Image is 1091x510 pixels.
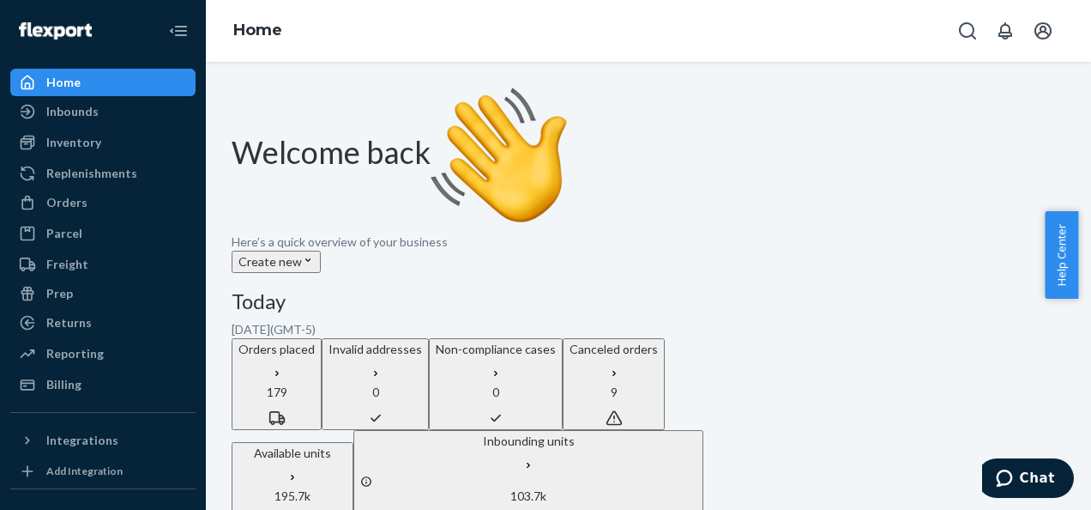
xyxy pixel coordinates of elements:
div: Orders [46,194,87,211]
button: Non-compliance cases 0 [429,338,563,430]
span: 103.7k [510,489,546,503]
a: Reporting [10,340,196,367]
span: 195.7k [274,489,310,503]
div: Freight [46,256,88,273]
a: Add Integration [10,461,196,482]
p: Canceled orders [570,341,658,358]
div: Home [46,74,81,91]
img: hand-wave emoji [431,88,568,225]
button: Orders placed 179 [232,338,322,430]
div: Replenishments [46,165,137,182]
img: Flexport logo [19,22,92,39]
button: Close Navigation [161,14,196,48]
a: Home [10,69,196,96]
p: Here’s a quick overview of your business [232,234,1065,251]
div: Prep [46,285,73,302]
button: Invalid addresses 0 [322,338,429,430]
p: [DATE] ( GMT-5 ) [232,321,1065,338]
div: Integrations [46,432,118,449]
span: 9 [611,385,618,399]
div: Returns [46,314,92,331]
h3: Today [232,290,1065,313]
span: 0 [372,385,379,399]
button: Open account menu [1026,14,1060,48]
button: Create new [232,251,321,273]
p: Non-compliance cases [436,341,556,358]
button: Open notifications [988,14,1022,48]
a: Prep [10,280,196,307]
button: Open Search Box [950,14,985,48]
h1: Welcome back [232,88,1065,225]
a: Freight [10,251,196,278]
iframe: Opens a widget where you can chat to one of our agents [982,458,1074,501]
a: Replenishments [10,160,196,187]
a: Returns [10,309,196,337]
div: Inbounds [46,103,99,120]
button: Help Center [1045,211,1078,299]
a: Home [233,21,282,39]
p: Inbounding units [360,433,696,450]
div: Billing [46,376,81,393]
div: Reporting [46,345,104,362]
div: Inventory [46,134,101,151]
button: Integrations [10,427,196,454]
p: Available units [238,445,347,462]
span: 0 [492,385,499,399]
a: Inventory [10,129,196,156]
div: Parcel [46,225,82,242]
a: Parcel [10,220,196,247]
button: Canceled orders 9 [563,338,665,430]
p: Invalid addresses [329,341,422,358]
a: Orders [10,189,196,216]
p: Orders placed [238,341,315,358]
a: Inbounds [10,98,196,125]
div: Add Integration [46,464,123,478]
ol: breadcrumbs [220,6,296,56]
a: Billing [10,371,196,398]
span: 179 [267,385,287,399]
